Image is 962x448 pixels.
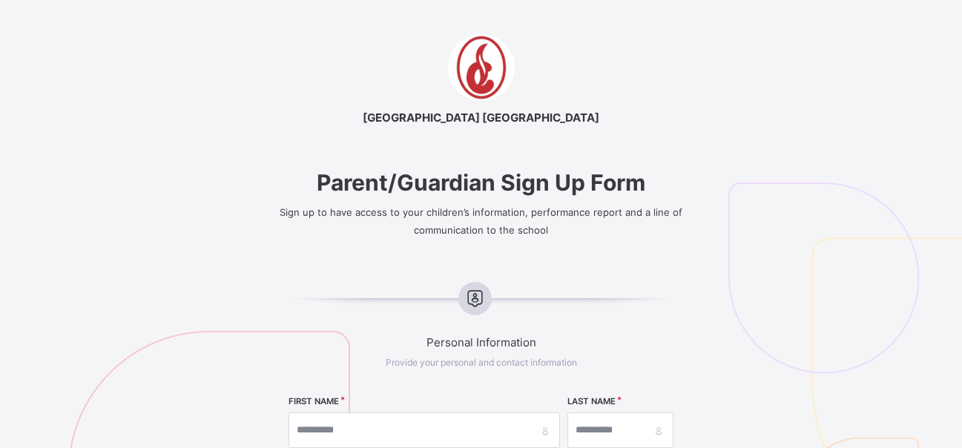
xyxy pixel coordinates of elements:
label: LAST NAME [567,396,616,406]
span: Parent/Guardian Sign Up Form [240,169,722,196]
span: Provide your personal and contact information [386,357,577,368]
span: Sign up to have access to your children’s information, performance report and a line of communica... [280,206,682,236]
label: FIRST NAME [289,396,339,406]
span: Personal Information [240,335,722,349]
span: [GEOGRAPHIC_DATA] [GEOGRAPHIC_DATA] [240,111,722,125]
